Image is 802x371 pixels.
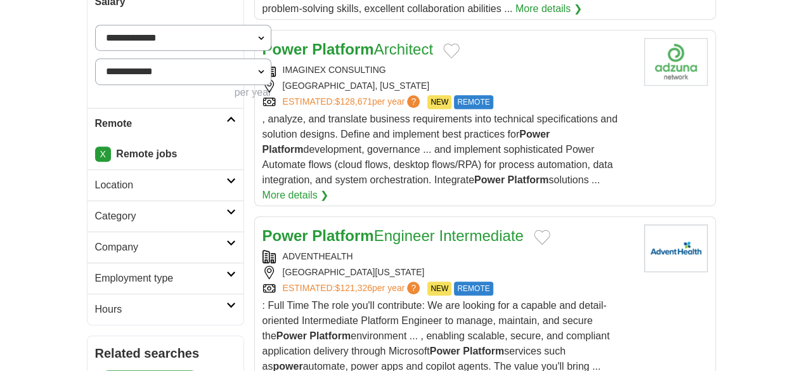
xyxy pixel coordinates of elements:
strong: Platform [312,227,373,244]
span: ? [407,282,420,294]
h2: Hours [95,302,226,317]
h2: Company [95,240,226,255]
a: Category [87,200,243,231]
a: Power PlatformArchitect [262,41,433,58]
span: REMOTE [454,282,493,296]
h2: Location [95,178,226,193]
a: Employment type [87,263,243,294]
strong: Platform [507,174,548,185]
a: More details ❯ [515,1,582,16]
div: per year [95,85,272,100]
strong: Remote jobs [116,148,177,159]
span: REMOTE [454,95,493,109]
a: Company [87,231,243,263]
strong: Platform [312,41,373,58]
strong: Power [276,330,307,341]
img: Company logo [644,38,708,86]
h2: Category [95,209,226,224]
span: NEW [427,95,451,109]
div: [GEOGRAPHIC_DATA], [US_STATE] [262,79,634,93]
span: ? [407,95,420,108]
strong: Platform [262,144,304,155]
a: ESTIMATED:$128,671per year? [283,95,423,109]
a: Power PlatformEngineer Intermediate [262,227,524,244]
strong: Power [430,346,460,356]
h2: Related searches [95,344,236,363]
strong: Power [474,174,505,185]
div: IMAGINEX CONSULTING [262,63,634,77]
a: Hours [87,294,243,325]
button: Add to favorite jobs [534,230,550,245]
span: $128,671 [335,96,372,107]
a: X [95,146,111,162]
span: $121,326 [335,283,372,293]
span: , analyze, and translate business requirements into technical specifications and solution designs... [262,114,618,185]
strong: Power [519,129,550,140]
h2: Remote [95,116,226,131]
h2: Employment type [95,271,226,286]
span: NEW [427,282,451,296]
a: More details ❯ [262,188,329,203]
img: AdventHealth logo [644,225,708,272]
strong: Platform [309,330,351,341]
a: Remote [87,108,243,139]
a: ESTIMATED:$121,326per year? [283,282,423,296]
strong: Power [262,227,308,244]
strong: Power [262,41,308,58]
a: Location [87,169,243,200]
div: [GEOGRAPHIC_DATA][US_STATE] [262,266,634,279]
a: ADVENTHEALTH [283,251,353,261]
strong: Platform [463,346,504,356]
button: Add to favorite jobs [443,43,460,58]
